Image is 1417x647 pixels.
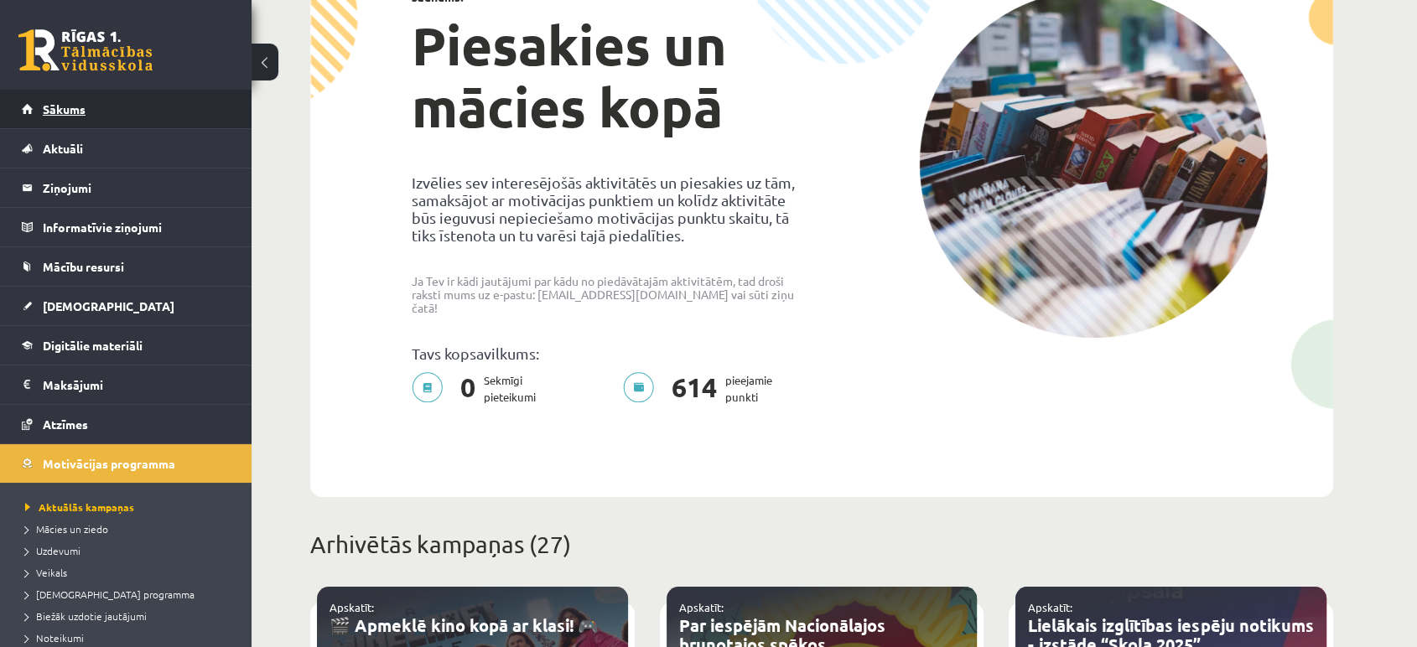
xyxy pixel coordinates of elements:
span: Veikals [25,566,67,579]
a: Apskatīt: [679,600,724,614]
a: Maksājumi [22,365,231,404]
span: [DEMOGRAPHIC_DATA] [43,298,174,313]
span: Biežāk uzdotie jautājumi [25,609,147,623]
span: Motivācijas programma [43,456,175,471]
span: Uzdevumi [25,544,80,557]
a: 🎬 Apmeklē kino kopā ar klasi! 🎮 [330,614,599,636]
p: Izvēlies sev interesējošās aktivitātēs un piesakies uz tām, samaksājot ar motivācijas punktiem un... [412,173,809,244]
a: [DEMOGRAPHIC_DATA] programma [25,587,235,602]
p: Tavs kopsavilkums: [412,344,809,362]
span: Mācies un ziedo [25,522,108,536]
a: Apskatīt: [330,600,374,614]
span: Sākums [43,101,86,116]
a: [DEMOGRAPHIC_DATA] [22,287,231,325]
span: Mācību resursi [43,259,124,274]
legend: Maksājumi [43,365,231,404]
span: Aktuālās kampaņas [25,500,134,514]
p: Ja Tev ir kādi jautājumi par kādu no piedāvātajām aktivitātēm, tad droši raksti mums uz e-pastu: ... [412,274,809,314]
a: Noteikumi [25,630,235,645]
a: Ziņojumi [22,168,231,207]
p: Arhivētās kampaņas (27) [310,527,1333,562]
legend: Informatīvie ziņojumi [43,208,231,246]
a: Veikals [25,565,235,580]
a: Aktuālās kampaņas [25,499,235,515]
span: Digitālie materiāli [43,338,143,353]
a: Mācību resursi [22,247,231,286]
a: Rīgas 1. Tālmācības vidusskola [18,29,153,71]
span: 614 [663,372,725,406]
a: Aktuāli [22,129,231,168]
a: Motivācijas programma [22,444,231,483]
p: pieejamie punkti [623,372,782,406]
a: Mācies un ziedo [25,521,235,536]
legend: Ziņojumi [43,168,231,207]
p: Sekmīgi pieteikumi [412,372,546,406]
a: Atzīmes [22,405,231,443]
span: Noteikumi [25,631,84,644]
a: Apskatīt: [1028,600,1072,614]
span: 0 [452,372,484,406]
span: [DEMOGRAPHIC_DATA] programma [25,587,195,601]
h1: Piesakies un mācies kopā [412,14,809,138]
span: Atzīmes [43,417,88,432]
a: Digitālie materiāli [22,326,231,365]
a: Sākums [22,90,231,128]
span: Aktuāli [43,141,83,156]
a: Biežāk uzdotie jautājumi [25,608,235,624]
a: Uzdevumi [25,543,235,558]
a: Informatīvie ziņojumi [22,208,231,246]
